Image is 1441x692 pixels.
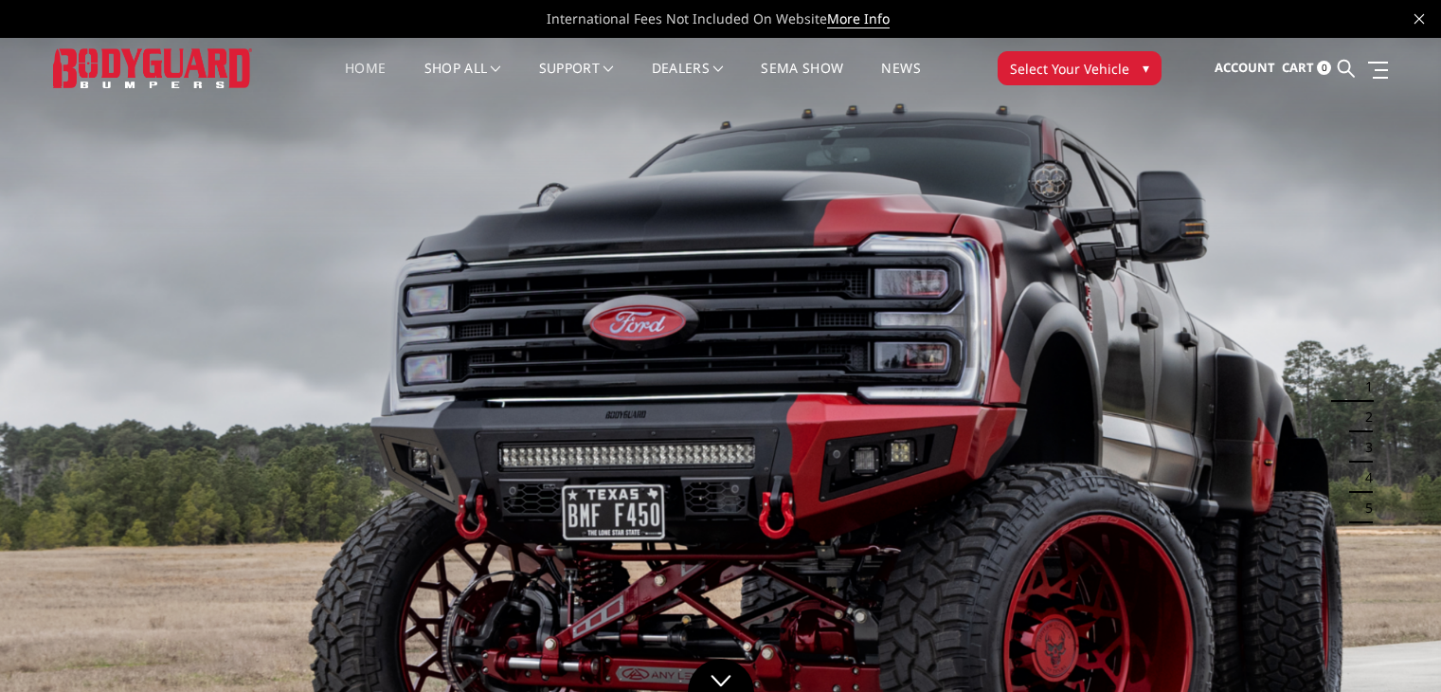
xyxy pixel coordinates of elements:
button: 2 of 5 [1354,402,1373,432]
span: Cart [1282,59,1314,76]
a: Cart 0 [1282,43,1331,94]
button: 5 of 5 [1354,493,1373,523]
button: Select Your Vehicle [998,51,1162,85]
span: Select Your Vehicle [1010,59,1129,79]
a: Home [345,62,386,99]
a: Account [1215,43,1275,94]
button: 1 of 5 [1354,372,1373,402]
a: News [881,62,920,99]
a: SEMA Show [761,62,843,99]
span: Account [1215,59,1275,76]
span: 0 [1317,61,1331,75]
a: Support [539,62,614,99]
a: Dealers [652,62,724,99]
span: ▾ [1143,58,1149,78]
button: 3 of 5 [1354,432,1373,463]
button: 4 of 5 [1354,463,1373,493]
a: More Info [827,9,890,28]
a: Click to Down [688,659,754,692]
a: shop all [424,62,501,99]
img: BODYGUARD BUMPERS [53,48,252,87]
